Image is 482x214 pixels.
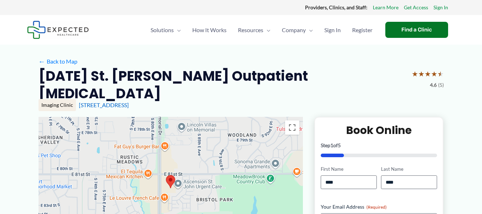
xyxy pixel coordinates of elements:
[321,143,437,148] p: Step of
[39,56,77,67] a: ←Back to Map
[39,99,76,111] div: Imaging Clinic
[282,18,306,43] span: Company
[174,18,181,43] span: Menu Toggle
[39,67,406,103] h2: [DATE] St. [PERSON_NAME] Outpatient [MEDICAL_DATA]
[321,123,437,137] h2: Book Online
[319,18,346,43] a: Sign In
[145,18,187,43] a: SolutionsMenu Toggle
[285,120,299,135] button: Toggle fullscreen view
[232,18,276,43] a: ResourcesMenu Toggle
[321,203,437,210] label: Your Email Address
[321,166,377,173] label: First Name
[187,18,232,43] a: How It Works
[79,101,129,108] a: [STREET_ADDRESS]
[192,18,227,43] span: How It Works
[373,3,399,12] a: Learn More
[151,18,174,43] span: Solutions
[404,3,428,12] a: Get Access
[27,21,89,39] img: Expected Healthcare Logo - side, dark font, small
[346,18,378,43] a: Register
[238,18,263,43] span: Resources
[338,142,341,148] span: 5
[366,204,387,210] span: (Required)
[430,80,437,90] span: 4.6
[418,67,425,80] span: ★
[306,18,313,43] span: Menu Toggle
[324,18,341,43] span: Sign In
[330,142,333,148] span: 1
[437,67,444,80] span: ★
[433,3,448,12] a: Sign In
[438,80,444,90] span: (5)
[412,67,418,80] span: ★
[352,18,372,43] span: Register
[276,18,319,43] a: CompanyMenu Toggle
[39,58,45,65] span: ←
[431,67,437,80] span: ★
[263,18,270,43] span: Menu Toggle
[145,18,378,43] nav: Primary Site Navigation
[305,4,367,10] strong: Providers, Clinics, and Staff:
[385,22,448,38] a: Find a Clinic
[381,166,437,173] label: Last Name
[425,67,431,80] span: ★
